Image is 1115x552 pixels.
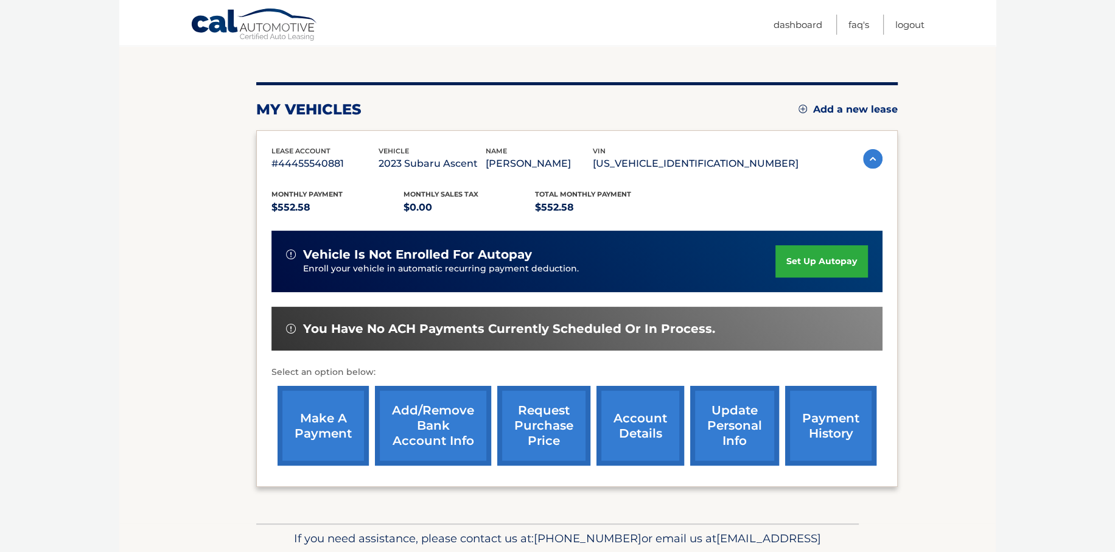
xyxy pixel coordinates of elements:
[535,199,667,216] p: $552.58
[593,155,799,172] p: [US_VEHICLE_IDENTIFICATION_NUMBER]
[895,15,925,35] a: Logout
[799,103,898,116] a: Add a new lease
[497,386,590,466] a: request purchase price
[486,155,593,172] p: [PERSON_NAME]
[303,247,532,262] span: vehicle is not enrolled for autopay
[375,386,491,466] a: Add/Remove bank account info
[404,190,478,198] span: Monthly sales Tax
[271,147,330,155] span: lease account
[799,105,807,113] img: add.svg
[271,155,379,172] p: #44455540881
[534,531,641,545] span: [PHONE_NUMBER]
[535,190,631,198] span: Total Monthly Payment
[785,386,876,466] a: payment history
[271,365,883,380] p: Select an option below:
[486,147,507,155] span: name
[774,15,822,35] a: Dashboard
[596,386,684,466] a: account details
[271,190,343,198] span: Monthly Payment
[286,250,296,259] img: alert-white.svg
[286,324,296,334] img: alert-white.svg
[303,321,715,337] span: You have no ACH payments currently scheduled or in process.
[303,262,775,276] p: Enroll your vehicle in automatic recurring payment deduction.
[256,100,362,119] h2: my vehicles
[690,386,779,466] a: update personal info
[404,199,536,216] p: $0.00
[190,8,318,43] a: Cal Automotive
[379,155,486,172] p: 2023 Subaru Ascent
[593,147,606,155] span: vin
[775,245,868,278] a: set up autopay
[379,147,409,155] span: vehicle
[863,149,883,169] img: accordion-active.svg
[278,386,369,466] a: make a payment
[848,15,869,35] a: FAQ's
[271,199,404,216] p: $552.58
